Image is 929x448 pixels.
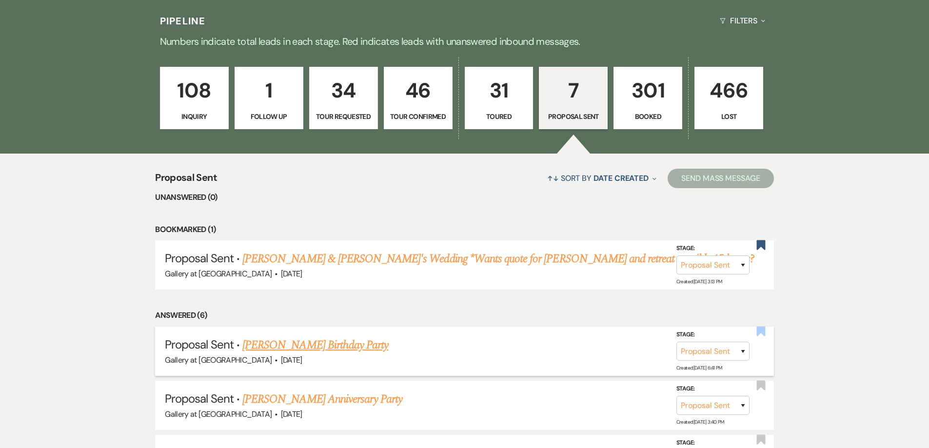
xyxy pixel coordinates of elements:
[543,165,660,191] button: Sort By Date Created
[620,74,676,107] p: 301
[316,111,372,122] p: Tour Requested
[694,67,763,129] a: 466Lost
[155,223,774,236] li: Bookmarked (1)
[281,409,302,419] span: [DATE]
[166,111,222,122] p: Inquiry
[165,409,272,419] span: Gallery at [GEOGRAPHIC_DATA]
[384,67,453,129] a: 46Tour Confirmed
[165,337,234,352] span: Proposal Sent
[676,365,722,371] span: Created: [DATE] 6:41 PM
[465,67,534,129] a: 31Toured
[242,390,402,408] a: [PERSON_NAME] Anniversary Party
[390,111,446,122] p: Tour Confirmed
[114,34,816,49] p: Numbers indicate total leads in each stage. Red indicates leads with unanswered inbound messages.
[716,8,769,34] button: Filters
[242,336,388,354] a: [PERSON_NAME] Birthday Party
[241,74,297,107] p: 1
[668,169,774,188] button: Send Mass Message
[242,250,754,268] a: [PERSON_NAME] & [PERSON_NAME]'s Wedding *Wants quote for [PERSON_NAME] and retreat possibly 15 ho...
[281,269,302,279] span: [DATE]
[155,170,217,191] span: Proposal Sent
[701,111,757,122] p: Lost
[165,355,272,365] span: Gallery at [GEOGRAPHIC_DATA]
[281,355,302,365] span: [DATE]
[701,74,757,107] p: 466
[545,74,601,107] p: 7
[166,74,222,107] p: 108
[165,391,234,406] span: Proposal Sent
[593,173,649,183] span: Date Created
[539,67,608,129] a: 7Proposal Sent
[545,111,601,122] p: Proposal Sent
[390,74,446,107] p: 46
[676,330,750,340] label: Stage:
[155,309,774,322] li: Answered (6)
[676,419,724,425] span: Created: [DATE] 3:40 PM
[235,67,303,129] a: 1Follow Up
[309,67,378,129] a: 34Tour Requested
[160,14,206,28] h3: Pipeline
[165,269,272,279] span: Gallery at [GEOGRAPHIC_DATA]
[165,251,234,266] span: Proposal Sent
[613,67,682,129] a: 301Booked
[547,173,559,183] span: ↑↓
[676,278,722,285] span: Created: [DATE] 3:13 PM
[316,74,372,107] p: 34
[160,67,229,129] a: 108Inquiry
[241,111,297,122] p: Follow Up
[676,384,750,394] label: Stage:
[676,243,750,254] label: Stage:
[620,111,676,122] p: Booked
[471,74,527,107] p: 31
[155,191,774,204] li: Unanswered (0)
[471,111,527,122] p: Toured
